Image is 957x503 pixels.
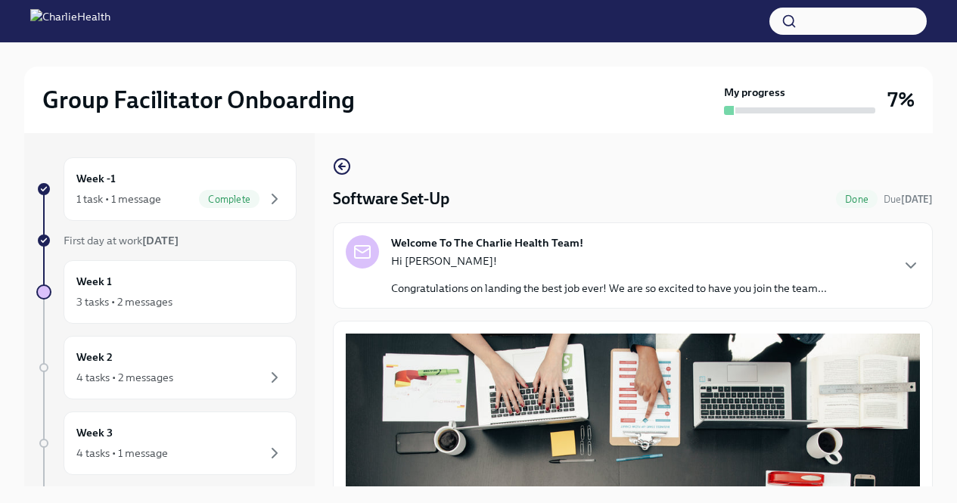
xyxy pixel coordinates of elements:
p: Congratulations on landing the best job ever! We are so excited to have you join the team... [391,281,827,296]
h6: Week 3 [76,424,113,441]
div: 4 tasks • 2 messages [76,370,173,385]
a: Week -11 task • 1 messageComplete [36,157,297,221]
span: October 7th, 2025 10:00 [884,192,933,206]
strong: [DATE] [901,194,933,205]
h6: Week 1 [76,273,112,290]
a: Week 24 tasks • 2 messages [36,336,297,399]
h6: Week -1 [76,170,116,187]
p: Hi [PERSON_NAME]! [391,253,827,269]
span: Complete [199,194,259,205]
span: First day at work [64,234,179,247]
span: Due [884,194,933,205]
h3: 7% [887,86,915,113]
span: Done [836,194,878,205]
div: 4 tasks • 1 message [76,446,168,461]
a: Week 13 tasks • 2 messages [36,260,297,324]
a: First day at work[DATE] [36,233,297,248]
strong: My progress [724,85,785,100]
h4: Software Set-Up [333,188,449,210]
div: 1 task • 1 message [76,191,161,206]
strong: [DATE] [142,234,179,247]
h2: Group Facilitator Onboarding [42,85,355,115]
h6: Week 2 [76,349,113,365]
div: 3 tasks • 2 messages [76,294,172,309]
img: CharlieHealth [30,9,110,33]
strong: Welcome To The Charlie Health Team! [391,235,583,250]
a: Week 34 tasks • 1 message [36,411,297,475]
